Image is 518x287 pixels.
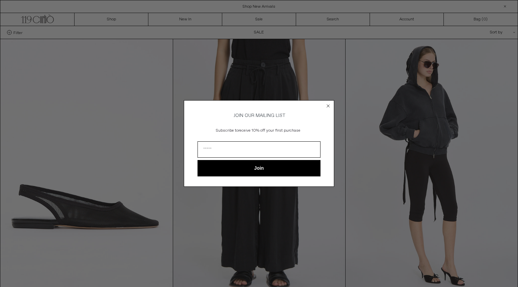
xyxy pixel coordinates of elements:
span: JOIN OUR MAILING LIST [233,113,285,119]
input: Email [198,141,320,158]
button: Join [198,160,320,176]
button: Close dialog [325,103,332,109]
span: Subscribe to [216,128,238,133]
span: receive 10% off your first purchase [238,128,300,133]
